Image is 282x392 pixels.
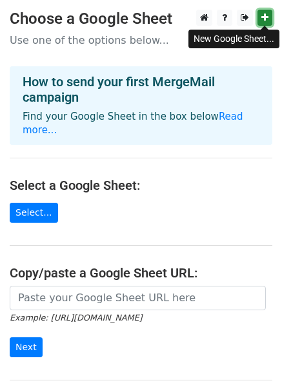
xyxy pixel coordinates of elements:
h4: Copy/paste a Google Sheet URL: [10,265,272,281]
a: Select... [10,203,58,223]
a: Read more... [23,111,243,136]
input: Next [10,337,43,357]
h4: How to send your first MergeMail campaign [23,74,259,105]
iframe: Chat Widget [217,330,282,392]
small: Example: [URL][DOMAIN_NAME] [10,313,142,322]
h3: Choose a Google Sheet [10,10,272,28]
p: Find your Google Sheet in the box below [23,110,259,137]
p: Use one of the options below... [10,33,272,47]
div: New Google Sheet... [188,30,279,48]
input: Paste your Google Sheet URL here [10,286,266,310]
div: 聊天小组件 [217,330,282,392]
h4: Select a Google Sheet: [10,178,272,193]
